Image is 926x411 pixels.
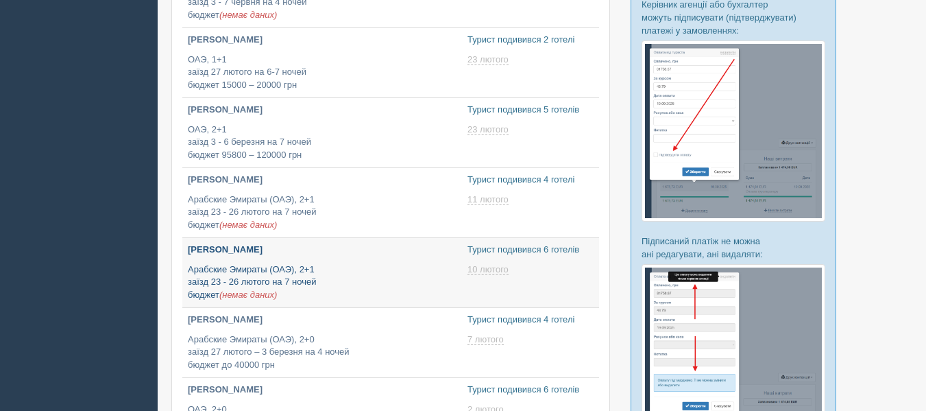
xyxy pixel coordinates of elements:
[219,290,277,300] span: (немає даних)
[642,235,825,261] p: Підписаний платіж не можна ані редагувати, ані видаляти:
[467,264,511,275] a: 10 лютого
[188,193,456,232] p: Арабские Эмираты (ОАЭ), 2+1 заїзд 23 - 26 лютого на 7 ночей бюджет
[182,308,462,377] a: [PERSON_NAME] Арабские Эмираты (ОАЭ), 2+0заїзд 27 лютого – 3 березня на 4 ночейбюджет до 40000 грн
[182,28,462,97] a: [PERSON_NAME] ОАЭ, 1+1заїзд 27 лютого на 6-7 ночейбюджет 15000 – 20000 грн
[188,263,456,302] p: Арабские Эмираты (ОАЭ), 2+1 заїзд 23 - 26 лютого на 7 ночей бюджет
[188,174,456,187] p: [PERSON_NAME]
[467,314,594,327] p: Турист подивився 4 готелі
[467,194,511,205] a: 11 лютого
[467,334,504,345] span: 7 лютого
[219,10,277,20] span: (немає даних)
[467,104,594,117] p: Турист подивився 5 готелів
[467,124,509,135] span: 23 лютого
[182,168,462,237] a: [PERSON_NAME] Арабские Эмираты (ОАЭ), 2+1заїзд 23 - 26 лютого на 7 ночейбюджет(немає даних)
[188,244,456,257] p: [PERSON_NAME]
[188,104,456,117] p: [PERSON_NAME]
[188,314,456,327] p: [PERSON_NAME]
[467,34,594,47] p: Турист подивився 2 готелі
[467,124,511,135] a: 23 лютого
[182,238,462,307] a: [PERSON_NAME] Арабские Эмираты (ОАЭ), 2+1заїзд 23 - 26 лютого на 7 ночейбюджет(немає даних)
[467,194,509,205] span: 11 лютого
[219,220,277,230] span: (немає даних)
[467,244,594,257] p: Турист подивився 6 готелів
[188,384,456,397] p: [PERSON_NAME]
[467,384,594,397] p: Турист подивився 6 готелів
[467,264,509,275] span: 10 лютого
[188,34,456,47] p: [PERSON_NAME]
[642,40,825,222] img: %D0%BF%D1%96%D0%B4%D1%82%D0%B2%D0%B5%D1%80%D0%B4%D0%B6%D0%B5%D0%BD%D0%BD%D1%8F-%D0%BE%D0%BF%D0%BB...
[182,98,462,167] a: [PERSON_NAME] ОАЭ, 2+1заїзд 3 - 6 березня на 7 ночейбюджет 95800 – 120000 грн
[467,334,506,345] a: 7 лютого
[467,174,594,187] p: Турист подивився 4 готелі
[188,54,456,92] p: ОАЭ, 1+1 заїзд 27 лютого на 6-7 ночей бюджет 15000 – 20000 грн
[188,124,456,162] p: ОАЭ, 2+1 заїзд 3 - 6 березня на 7 ночей бюджет 95800 – 120000 грн
[467,54,509,65] span: 23 лютого
[467,54,511,65] a: 23 лютого
[188,333,456,372] p: Арабские Эмираты (ОАЭ), 2+0 заїзд 27 лютого – 3 березня на 4 ночей бюджет до 40000 грн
